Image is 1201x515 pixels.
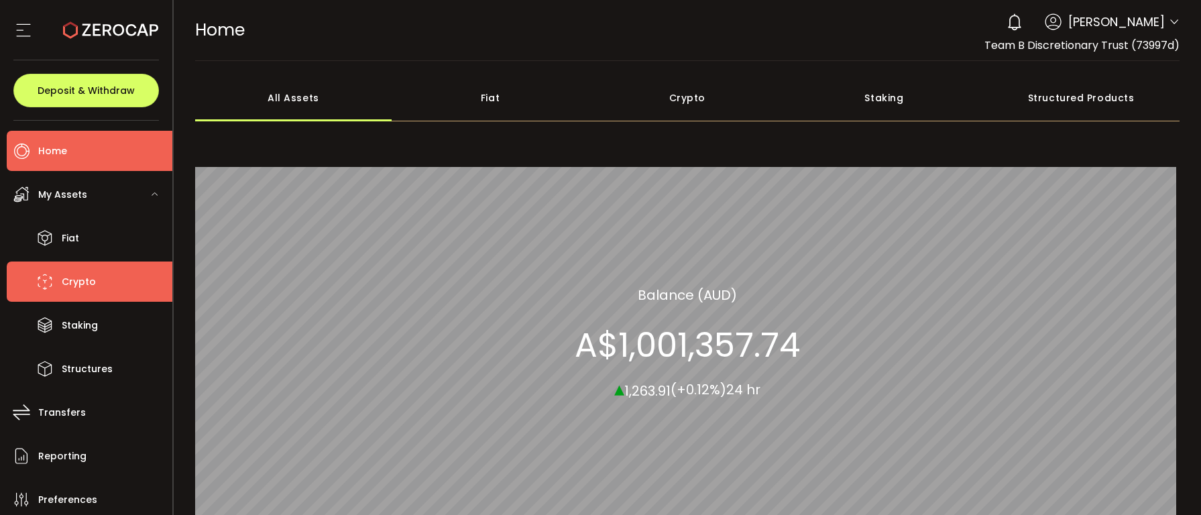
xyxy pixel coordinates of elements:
button: Deposit & Withdraw [13,74,159,107]
div: All Assets [195,74,392,121]
div: Crypto [589,74,786,121]
span: Fiat [62,229,79,248]
div: Fiat [392,74,589,121]
span: Preferences [38,490,97,510]
span: 1,263.91 [624,381,671,400]
div: Staking [786,74,983,121]
span: (+0.12%) [671,380,726,399]
section: Balance (AUD) [638,284,737,304]
span: Deposit & Withdraw [38,86,135,95]
span: Reporting [38,447,87,466]
section: A$1,001,357.74 [575,325,800,365]
span: Home [38,141,67,161]
span: Team B Discretionary Trust (73997d) [984,38,1180,53]
span: Structures [62,359,113,379]
span: Crypto [62,272,96,292]
span: Staking [62,316,98,335]
span: 24 hr [726,380,760,399]
span: Transfers [38,403,86,422]
span: My Assets [38,185,87,205]
div: Structured Products [982,74,1180,121]
span: [PERSON_NAME] [1068,13,1165,31]
iframe: Chat Widget [1134,451,1201,515]
span: Home [195,18,245,42]
span: ▴ [614,374,624,402]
